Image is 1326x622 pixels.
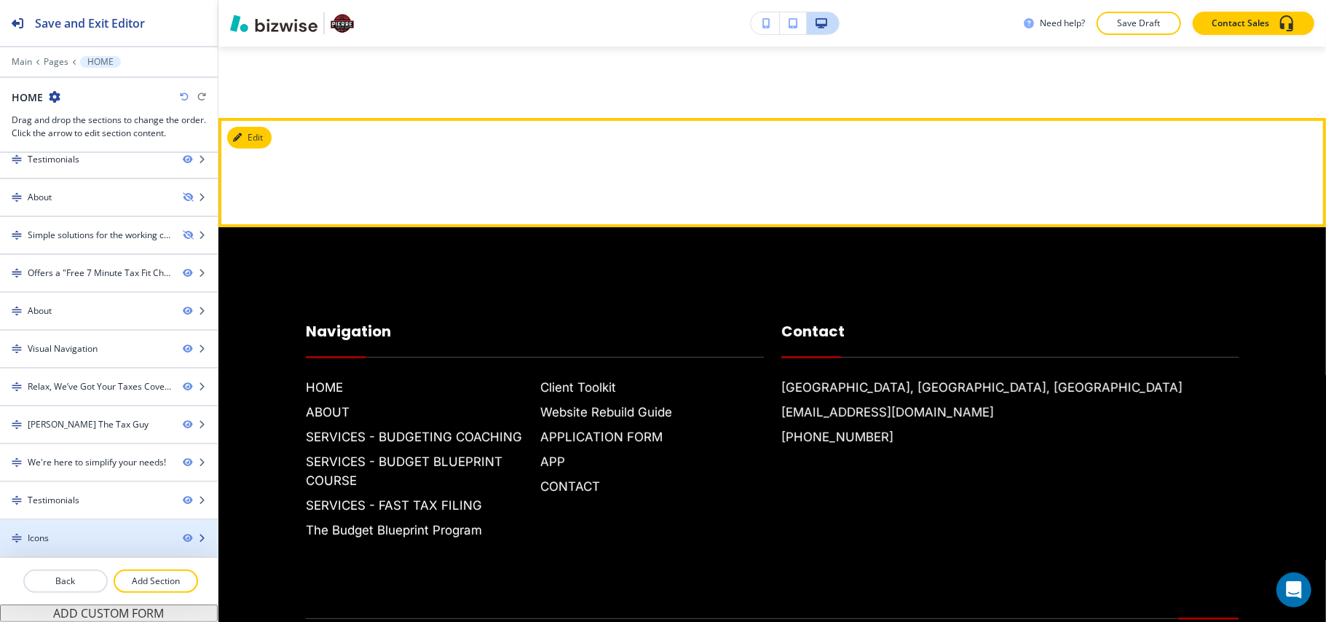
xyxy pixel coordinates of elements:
[12,114,206,140] h3: Drag and drop the sections to change the order. Click the arrow to edit section content.
[28,304,52,318] div: About
[540,428,763,446] h6: APPLICATION FORM
[12,268,22,278] img: Drag
[1193,12,1314,35] button: Contact Sales
[28,267,171,280] div: Offers a "Free 7 Minute Tax Fit Checklist
[12,192,22,202] img: Drag
[23,570,108,593] button: Back
[781,378,1183,397] a: [GEOGRAPHIC_DATA], [GEOGRAPHIC_DATA], [GEOGRAPHIC_DATA]
[12,154,22,165] img: Drag
[306,378,529,397] h6: HOME
[28,342,98,355] div: Visual Navigation
[12,57,32,67] button: Main
[12,230,22,240] img: Drag
[28,153,79,166] div: Testimonials
[331,12,354,35] img: Your Logo
[28,418,149,431] div: Pierre The Tax Guy
[28,229,171,242] div: Simple solutions for the working class
[1097,12,1181,35] button: Save Draft
[306,496,529,515] h6: SERVICES - FAST TAX FILING
[28,532,49,545] div: Icons
[28,380,171,393] div: Relax, We’ve Got Your Taxes Covered
[115,575,197,588] p: Add Section
[28,494,79,507] div: Testimonials
[44,57,68,67] button: Pages
[306,321,391,342] strong: Navigation
[781,321,845,342] strong: Contact
[28,456,166,469] div: We're here to simplify your needs!
[230,15,317,32] img: Bizwise Logo
[1040,17,1085,30] h3: Need help?
[12,344,22,354] img: Drag
[87,57,114,67] p: HOME
[114,570,198,593] button: Add Section
[781,428,893,446] a: [PHONE_NUMBER]
[12,495,22,505] img: Drag
[306,521,529,540] h6: The Budget Blueprint Program
[306,452,529,490] h6: SERVICES - BUDGET BLUEPRINT COURSE
[80,56,121,68] button: HOME
[35,15,145,32] h2: Save and Exit Editor
[540,477,763,496] h6: CONTACT
[781,403,994,422] a: [EMAIL_ADDRESS][DOMAIN_NAME]
[540,452,763,471] h6: APP
[12,306,22,316] img: Drag
[12,382,22,392] img: Drag
[1276,572,1311,607] div: Open Intercom Messenger
[227,127,272,149] button: Edit
[306,403,529,422] h6: ABOUT
[12,420,22,430] img: Drag
[1116,17,1162,30] p: Save Draft
[25,575,106,588] p: Back
[12,457,22,468] img: Drag
[28,191,52,204] div: About
[1212,17,1269,30] p: Contact Sales
[306,428,529,446] h6: SERVICES - BUDGETING COACHING
[540,378,763,397] h6: Client Toolkit
[540,403,763,422] h6: Website Rebuild Guide
[12,533,22,543] img: Drag
[12,90,43,105] h2: HOME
